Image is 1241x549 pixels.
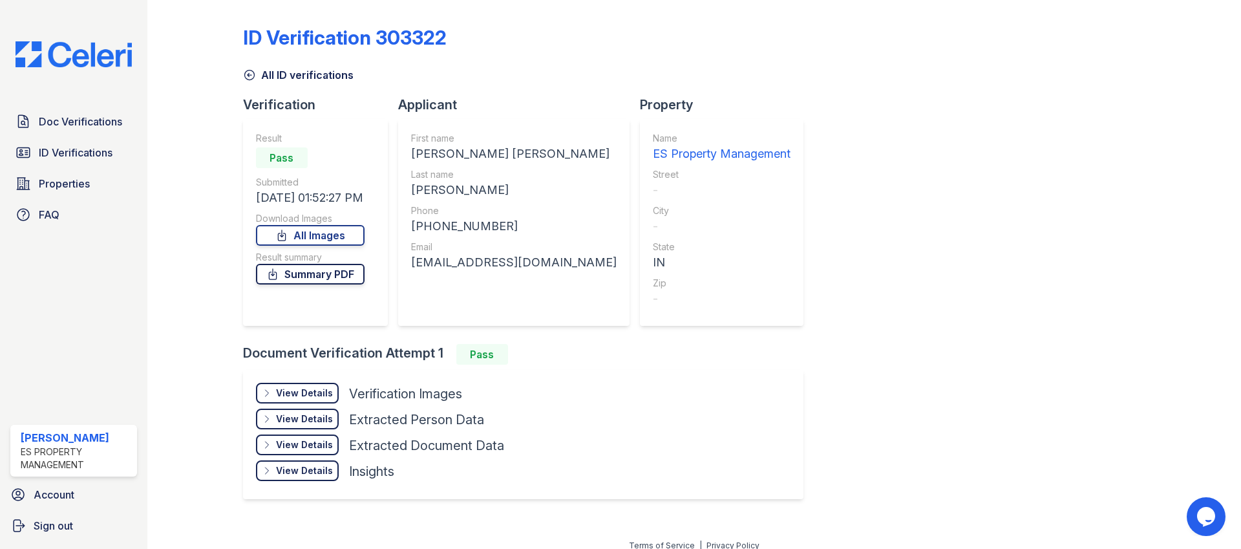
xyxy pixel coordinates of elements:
div: State [653,241,790,253]
span: Sign out [34,518,73,533]
div: [PHONE_NUMBER] [411,217,617,235]
div: [EMAIL_ADDRESS][DOMAIN_NAME] [411,253,617,272]
div: Verification [243,96,398,114]
a: ID Verifications [10,140,137,166]
div: View Details [276,438,333,451]
div: [PERSON_NAME] [411,181,617,199]
div: Applicant [398,96,640,114]
div: First name [411,132,617,145]
div: ID Verification 303322 [243,26,447,49]
div: Result summary [256,251,365,264]
div: Verification Images [349,385,462,403]
div: Insights [349,462,394,480]
div: Extracted Document Data [349,436,504,455]
div: City [653,204,790,217]
span: FAQ [39,207,59,222]
a: Properties [10,171,137,197]
div: Result [256,132,365,145]
div: Download Images [256,212,365,225]
iframe: chat widget [1187,497,1228,536]
div: Street [653,168,790,181]
a: All Images [256,225,365,246]
div: Extracted Person Data [349,411,484,429]
div: View Details [276,464,333,477]
span: Properties [39,176,90,191]
div: - [653,217,790,235]
div: Pass [256,147,308,168]
div: Zip [653,277,790,290]
div: - [653,290,790,308]
div: - [653,181,790,199]
img: CE_Logo_Blue-a8612792a0a2168367f1c8372b55b34899dd931a85d93a1a3d3e32e68fde9ad4.png [5,41,142,67]
a: FAQ [10,202,137,228]
a: Summary PDF [256,264,365,285]
div: View Details [276,387,333,400]
div: Phone [411,204,617,217]
a: Account [5,482,142,508]
div: [PERSON_NAME] [21,430,132,446]
div: Submitted [256,176,365,189]
a: Doc Verifications [10,109,137,135]
a: Sign out [5,513,142,539]
div: Email [411,241,617,253]
span: Doc Verifications [39,114,122,129]
div: ES Property Management [21,446,132,471]
div: Name [653,132,790,145]
div: Document Verification Attempt 1 [243,344,814,365]
div: View Details [276,413,333,425]
div: IN [653,253,790,272]
span: ID Verifications [39,145,112,160]
div: Property [640,96,814,114]
a: Name ES Property Management [653,132,790,163]
a: All ID verifications [243,67,354,83]
div: ES Property Management [653,145,790,163]
div: Pass [456,344,508,365]
div: [DATE] 01:52:27 PM [256,189,365,207]
div: Last name [411,168,617,181]
span: Account [34,487,74,502]
div: [PERSON_NAME] [PERSON_NAME] [411,145,617,163]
